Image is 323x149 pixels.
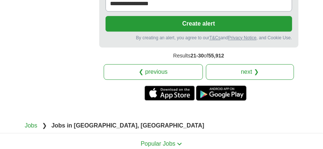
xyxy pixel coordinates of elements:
img: toggle icon [177,142,182,146]
a: Privacy Notice [228,35,256,40]
a: T&Cs [209,35,220,40]
a: ❮ previous [104,64,203,80]
span: Popular Jobs [141,140,175,147]
button: Create alert [106,16,292,32]
a: next ❯ [206,64,294,80]
a: Get the Android app [196,86,246,100]
span: 21-30 [191,53,204,59]
span: 55,912 [208,53,224,59]
div: By creating an alert, you agree to our and , and Cookie Use. [106,34,292,41]
strong: Jobs in [GEOGRAPHIC_DATA], [GEOGRAPHIC_DATA] [51,122,204,129]
a: Get the iPhone app [145,86,195,100]
a: Jobs [25,122,38,129]
div: Results of [99,47,298,64]
span: ❯ [42,122,47,129]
